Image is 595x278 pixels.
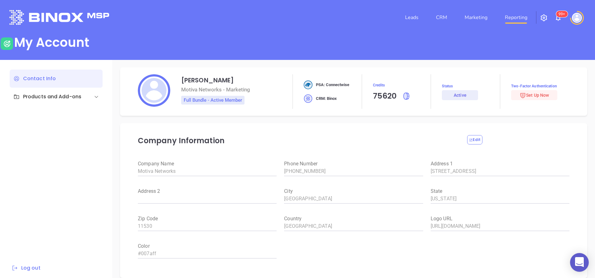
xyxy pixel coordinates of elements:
[304,80,312,89] img: crm
[304,80,349,89] div: PSA: Connectwise
[10,88,103,106] div: Products and Add-ons
[431,189,569,194] label: State
[511,83,569,89] span: Two-Factor Authentication
[554,14,562,22] img: iconNotification
[431,221,569,231] input: weight
[304,94,312,103] img: crm
[462,11,490,24] a: Marketing
[138,216,277,221] label: Zip Code
[442,83,500,89] span: Status
[138,189,277,194] label: Address 2
[431,166,569,176] input: weight
[502,11,530,24] a: Reporting
[138,74,170,107] img: profile
[181,96,244,105] div: Full Bundle - Active Member
[373,81,431,89] span: Credits
[284,216,423,221] label: Country
[138,244,277,249] label: Color
[467,135,482,144] button: Edit
[373,90,397,102] div: 75620
[14,35,89,50] div: My Account
[433,11,450,24] a: CRM
[431,194,569,204] input: weight
[138,221,277,231] input: weight
[403,11,421,24] a: Leads
[540,14,548,22] img: iconSetting
[138,249,277,259] input: weight
[138,161,277,166] label: Company Name
[138,135,460,146] p: Company Information
[556,11,568,17] sup: 100
[10,70,103,88] div: Contact Info
[9,10,109,25] img: logo
[10,264,42,272] button: Log out
[13,93,81,100] div: Products and Add-ons
[181,77,234,83] div: [PERSON_NAME]
[284,189,423,194] label: City
[138,194,277,204] input: weight
[431,161,569,166] label: Address 1
[181,86,250,93] div: Motiva Networks - Marketing
[1,37,13,50] img: user
[284,194,423,204] input: weight
[284,221,423,231] input: weight
[572,13,582,23] img: user
[284,166,423,176] input: weight
[284,161,423,166] label: Phone Number
[431,216,569,221] label: Logo URL
[304,94,337,103] div: CRM: Binox
[454,90,467,100] div: Active
[138,166,277,176] input: weight
[520,93,549,98] span: Set Up Now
